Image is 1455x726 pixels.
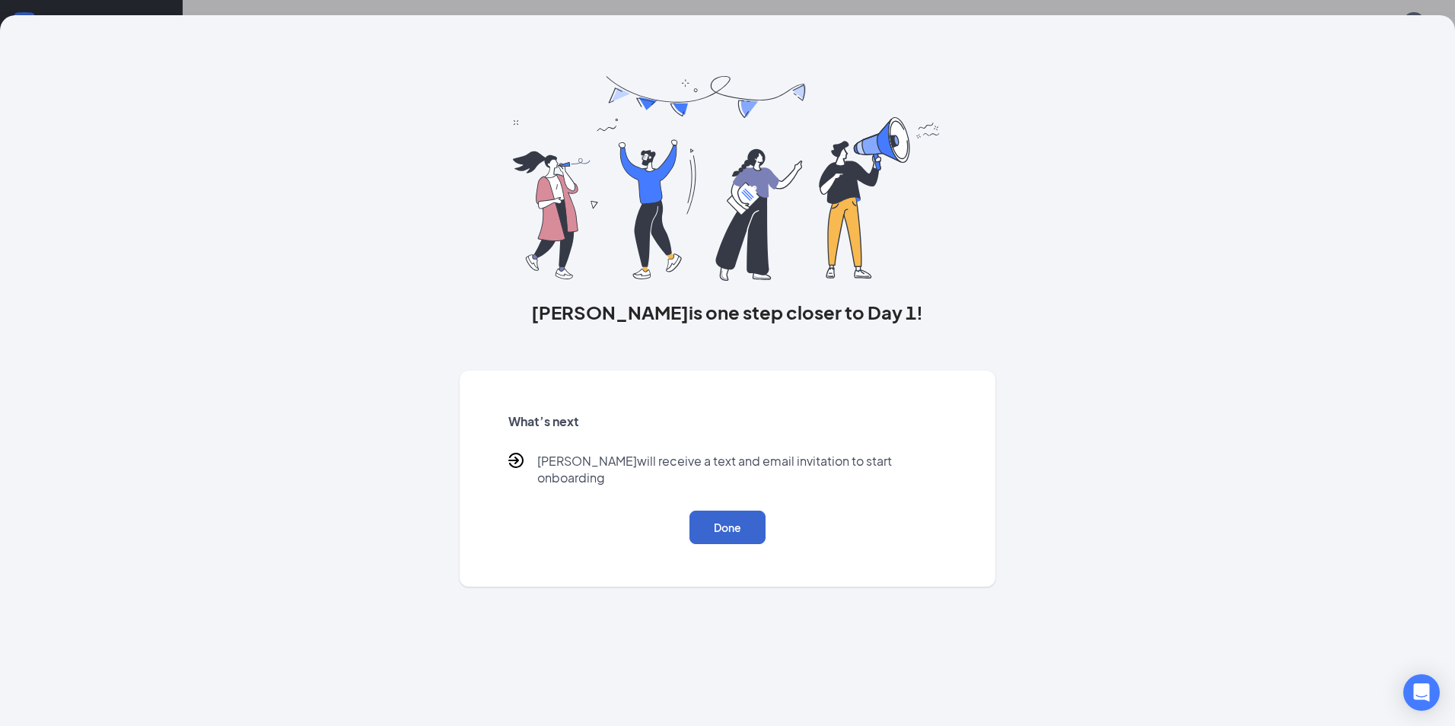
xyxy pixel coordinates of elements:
[689,511,766,544] button: Done
[460,299,995,325] h3: [PERSON_NAME] is one step closer to Day 1!
[537,453,947,486] p: [PERSON_NAME] will receive a text and email invitation to start onboarding
[508,413,947,430] h5: What’s next
[513,76,941,281] img: you are all set
[1403,674,1440,711] div: Open Intercom Messenger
